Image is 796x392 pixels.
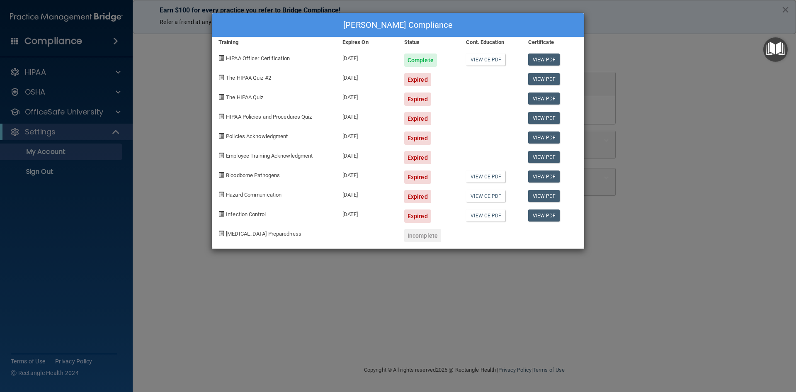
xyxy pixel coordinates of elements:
a: View PDF [528,151,560,163]
a: View PDF [528,209,560,222]
div: Cont. Education [460,37,522,47]
div: Expired [404,93,431,106]
div: Expired [404,131,431,145]
a: View PDF [528,54,560,66]
div: Expired [404,170,431,184]
div: [DATE] [336,164,398,184]
a: View PDF [528,112,560,124]
span: Bloodborne Pathogens [226,172,280,178]
span: Infection Control [226,211,266,217]
div: Incomplete [404,229,441,242]
div: [DATE] [336,67,398,86]
span: Hazard Communication [226,192,282,198]
a: View PDF [528,170,560,183]
div: Expires On [336,37,398,47]
a: View CE PDF [466,190,505,202]
a: View PDF [528,131,560,144]
div: Training [212,37,336,47]
span: Employee Training Acknowledgment [226,153,313,159]
div: Complete [404,54,437,67]
span: HIPAA Officer Certification [226,55,290,61]
span: The HIPAA Quiz #2 [226,75,271,81]
div: Expired [404,209,431,223]
div: Expired [404,112,431,125]
div: [DATE] [336,86,398,106]
a: View CE PDF [466,170,505,183]
a: View PDF [528,190,560,202]
div: [DATE] [336,47,398,67]
div: [PERSON_NAME] Compliance [212,13,584,37]
div: [DATE] [336,203,398,223]
span: Policies Acknowledgment [226,133,288,139]
button: Open Resource Center [763,37,788,62]
div: Expired [404,190,431,203]
div: Certificate [522,37,584,47]
div: Status [398,37,460,47]
div: [DATE] [336,125,398,145]
div: [DATE] [336,145,398,164]
span: [MEDICAL_DATA] Preparedness [226,231,301,237]
span: The HIPAA Quiz [226,94,263,100]
a: View CE PDF [466,209,505,222]
a: View PDF [528,73,560,85]
div: Expired [404,73,431,86]
div: [DATE] [336,184,398,203]
a: View CE PDF [466,54,505,66]
div: [DATE] [336,106,398,125]
div: Expired [404,151,431,164]
span: HIPAA Policies and Procedures Quiz [226,114,312,120]
a: View PDF [528,93,560,105]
